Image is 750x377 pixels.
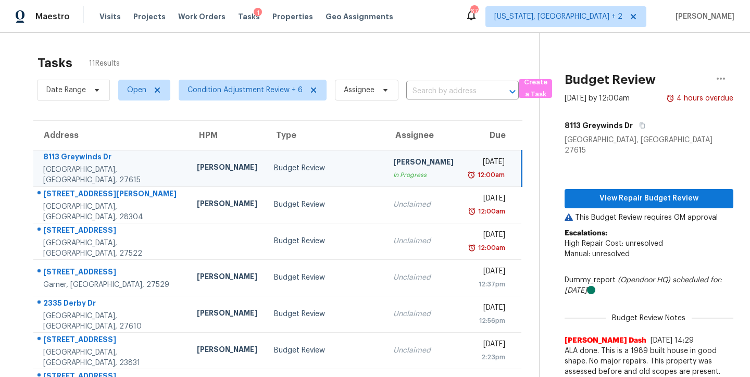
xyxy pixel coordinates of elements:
[43,298,180,311] div: 2335 Derby Dr
[565,230,607,237] b: Escalations:
[393,236,454,246] div: Unclaimed
[462,121,521,150] th: Due
[238,13,260,20] span: Tasks
[565,240,663,247] span: High Repair Cost: unresolved
[37,58,72,68] h2: Tasks
[274,199,376,210] div: Budget Review
[35,11,70,22] span: Maestro
[43,347,180,368] div: [GEOGRAPHIC_DATA], [GEOGRAPHIC_DATA], 23831
[468,206,476,217] img: Overdue Alarm Icon
[274,272,376,283] div: Budget Review
[43,225,180,238] div: [STREET_ADDRESS]
[467,170,476,180] img: Overdue Alarm Icon
[43,202,180,222] div: [GEOGRAPHIC_DATA], [GEOGRAPHIC_DATA], 28304
[274,345,376,356] div: Budget Review
[470,279,505,290] div: 12:37pm
[393,199,454,210] div: Unclaimed
[565,335,646,346] span: [PERSON_NAME] Dash
[43,334,180,347] div: [STREET_ADDRESS]
[254,8,262,18] div: 1
[476,170,505,180] div: 12:00am
[43,267,180,280] div: [STREET_ADDRESS]
[197,198,257,211] div: [PERSON_NAME]
[393,170,454,180] div: In Progress
[43,165,180,185] div: [GEOGRAPHIC_DATA], [GEOGRAPHIC_DATA], 27615
[43,238,180,259] div: [GEOGRAPHIC_DATA], [GEOGRAPHIC_DATA], 27522
[470,303,505,316] div: [DATE]
[524,77,547,100] span: Create a Task
[406,83,490,99] input: Search by address
[197,271,257,284] div: [PERSON_NAME]
[197,308,257,321] div: [PERSON_NAME]
[565,74,656,85] h2: Budget Review
[651,337,694,344] span: [DATE] 14:29
[565,250,630,258] span: Manual: unresolved
[43,280,180,290] div: Garner, [GEOGRAPHIC_DATA], 27529
[494,11,622,22] span: [US_STATE], [GEOGRAPHIC_DATA] + 2
[606,313,692,323] span: Budget Review Notes
[274,309,376,319] div: Budget Review
[633,116,647,135] button: Copy Address
[344,85,374,95] span: Assignee
[43,311,180,332] div: [GEOGRAPHIC_DATA], [GEOGRAPHIC_DATA], 27610
[476,243,505,253] div: 12:00am
[274,163,376,173] div: Budget Review
[470,193,505,206] div: [DATE]
[666,93,674,104] img: Overdue Alarm Icon
[470,339,505,352] div: [DATE]
[43,152,180,165] div: 8113 Greywinds Dr
[470,157,505,170] div: [DATE]
[674,93,733,104] div: 4 hours overdue
[393,345,454,356] div: Unclaimed
[470,352,505,362] div: 2:23pm
[519,79,552,98] button: Create a Task
[565,135,733,156] div: [GEOGRAPHIC_DATA], [GEOGRAPHIC_DATA] 27615
[274,236,376,246] div: Budget Review
[565,277,722,294] i: scheduled for: [DATE]
[272,11,313,22] span: Properties
[197,162,257,175] div: [PERSON_NAME]
[266,121,384,150] th: Type
[99,11,121,22] span: Visits
[187,85,303,95] span: Condition Adjustment Review + 6
[393,157,454,170] div: [PERSON_NAME]
[470,6,478,17] div: 67
[127,85,146,95] span: Open
[565,189,733,208] button: View Repair Budget Review
[573,192,725,205] span: View Repair Budget Review
[89,58,120,69] span: 11 Results
[326,11,393,22] span: Geo Assignments
[565,212,733,223] p: This Budget Review requires GM approval
[178,11,226,22] span: Work Orders
[671,11,734,22] span: [PERSON_NAME]
[618,277,670,284] i: (Opendoor HQ)
[393,272,454,283] div: Unclaimed
[505,84,520,99] button: Open
[189,121,266,150] th: HPM
[470,266,505,279] div: [DATE]
[385,121,462,150] th: Assignee
[197,344,257,357] div: [PERSON_NAME]
[133,11,166,22] span: Projects
[43,188,180,202] div: [STREET_ADDRESS][PERSON_NAME]
[565,275,733,296] div: Dummy_report
[470,316,505,326] div: 12:56pm
[393,309,454,319] div: Unclaimed
[468,243,476,253] img: Overdue Alarm Icon
[33,121,189,150] th: Address
[46,85,86,95] span: Date Range
[470,230,505,243] div: [DATE]
[565,120,633,131] h5: 8113 Greywinds Dr
[565,93,630,104] div: [DATE] by 12:00am
[476,206,505,217] div: 12:00am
